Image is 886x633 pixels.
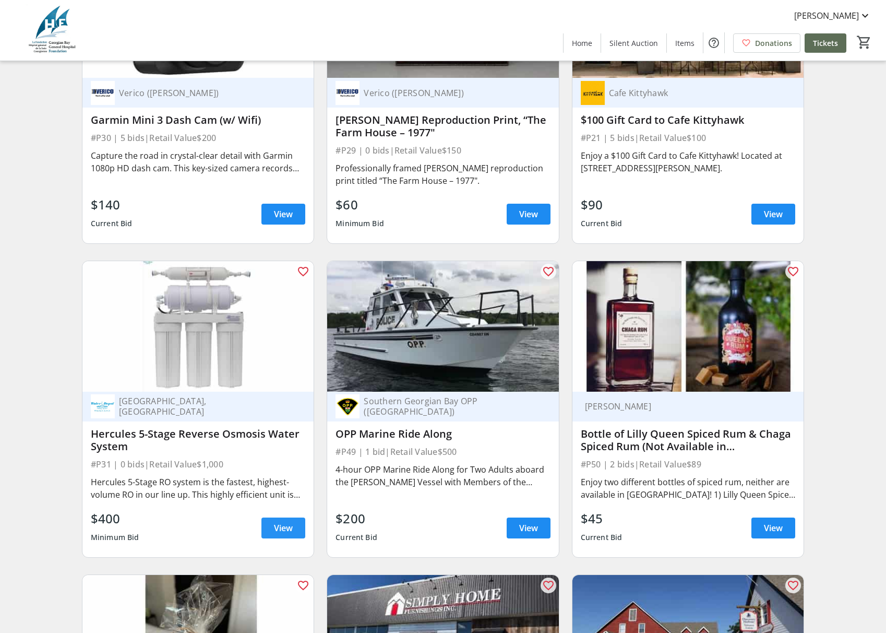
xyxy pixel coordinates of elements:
div: Hercules 5-Stage RO system is the fastest, highest-volume RO in our line up. This highly efficien... [91,476,305,501]
div: Current Bid [91,214,133,233]
div: Minimum Bid [91,528,139,547]
div: $140 [91,195,133,214]
span: View [274,208,293,220]
span: Silent Auction [609,38,658,49]
div: $400 [91,509,139,528]
div: Current Bid [336,528,377,547]
a: View [507,518,550,538]
div: $90 [581,195,622,214]
button: Help [703,32,724,53]
img: OPP Marine Ride Along [327,261,558,391]
button: [PERSON_NAME] [786,7,880,24]
div: Minimum Bid [336,214,384,233]
a: View [751,518,795,538]
span: View [764,522,783,534]
a: View [261,204,305,225]
div: Current Bid [581,528,622,547]
div: Professionally framed [PERSON_NAME] reproduction print titled “The Farm House – 1977". [336,162,550,187]
div: Verico ([PERSON_NAME]) [360,88,537,98]
div: [PERSON_NAME] [581,401,783,412]
img: Verico (Martin Marshall) [336,81,360,105]
mat-icon: favorite_outline [542,265,555,278]
mat-icon: favorite_outline [787,265,799,278]
span: View [519,522,538,534]
span: Home [572,38,592,49]
span: Items [675,38,695,49]
span: View [519,208,538,220]
div: #P30 | 5 bids | Retail Value $200 [91,131,305,145]
div: [GEOGRAPHIC_DATA], [GEOGRAPHIC_DATA] [115,396,293,417]
div: Bottle of Lilly Queen Spiced Rum & Chaga Spiced Rum (Not Available in [GEOGRAPHIC_DATA]!) [581,428,795,453]
div: #P31 | 0 bids | Retail Value $1,000 [91,457,305,472]
a: View [751,204,795,225]
a: Home [564,33,601,53]
a: View [261,518,305,538]
img: Water Depot, Wasaga Beach [91,394,115,418]
span: View [764,208,783,220]
span: [PERSON_NAME] [794,9,859,22]
mat-icon: favorite_outline [297,265,309,278]
div: OPP Marine Ride Along [336,428,550,440]
div: 4-hour OPP Marine Ride Along for Two Adults aboard the [PERSON_NAME] Vessel with Members of the O... [336,463,550,488]
img: Georgian Bay General Hospital Foundation's Logo [6,4,99,56]
div: $200 [336,509,377,528]
div: $100 Gift Card to Cafe Kittyhawk [581,114,795,126]
mat-icon: favorite_outline [297,579,309,592]
div: #P21 | 5 bids | Retail Value $100 [581,131,795,145]
mat-icon: favorite_outline [542,579,555,592]
div: Garmin Mini 3 Dash Cam (w/ Wifi) [91,114,305,126]
img: Cafe Kittyhawk [581,81,605,105]
button: Cart [855,33,873,52]
a: View [507,204,550,225]
div: Cafe Kittyhawk [605,88,783,98]
a: Donations [733,33,800,53]
div: $60 [336,195,384,214]
div: Enjoy a $100 Gift Card to Cafe Kittyhawk! Located at [STREET_ADDRESS][PERSON_NAME]. [581,149,795,174]
div: [PERSON_NAME] Reproduction Print, “The Farm House – 1977" [336,114,550,139]
div: Southern Georgian Bay OPP ([GEOGRAPHIC_DATA]) [360,396,537,417]
img: Southern Georgian Bay OPP (Midland) [336,394,360,418]
div: Verico ([PERSON_NAME]) [115,88,293,98]
div: Capture the road in crystal-clear detail with Garmin 1080p HD dash cam. This key-sized camera rec... [91,149,305,174]
img: Verico (Martin Marshall) [91,81,115,105]
img: Bottle of Lilly Queen Spiced Rum & Chaga Spiced Rum (Not Available in Ontario!) [572,261,804,391]
span: Tickets [813,38,838,49]
span: View [274,522,293,534]
div: #P50 | 2 bids | Retail Value $89 [581,457,795,472]
mat-icon: favorite_outline [787,579,799,592]
div: Hercules 5-Stage Reverse Osmosis Water System [91,428,305,453]
div: #P49 | 1 bid | Retail Value $500 [336,444,550,459]
div: Enjoy two different bottles of spiced rum, neither are available in [GEOGRAPHIC_DATA]! 1) Lilly Q... [581,476,795,501]
div: $45 [581,509,622,528]
span: Donations [755,38,792,49]
a: Items [667,33,703,53]
a: Tickets [805,33,846,53]
img: Hercules 5-Stage Reverse Osmosis Water System [82,261,314,391]
div: #P29 | 0 bids | Retail Value $150 [336,143,550,158]
a: Silent Auction [601,33,666,53]
div: Current Bid [581,214,622,233]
